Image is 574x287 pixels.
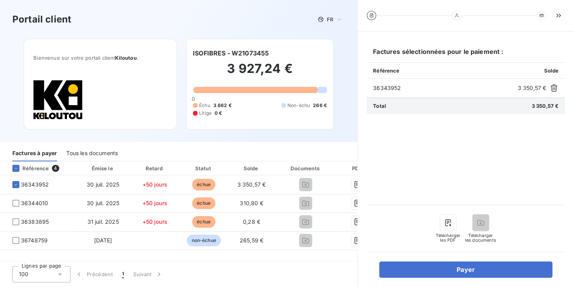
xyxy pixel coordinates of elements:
span: 0 € [215,110,222,117]
button: Payer [379,261,552,278]
span: Référence [373,67,399,74]
span: 36343952 [21,181,49,188]
span: 30 juil. 2025 [87,181,119,188]
span: 3 662 € [213,102,232,109]
div: Statut [181,164,227,172]
span: Échu [199,102,210,109]
span: 3 350,57 € [532,103,559,109]
span: 100 [19,270,28,278]
div: Factures à payer [12,145,57,161]
img: Company logo [33,80,83,120]
button: Précédent [70,266,117,282]
span: 36383895 [21,218,49,226]
div: Solde [230,164,274,172]
span: +50 jours [142,181,167,188]
span: Kiloutou [115,55,136,61]
span: Solde [544,67,559,74]
span: 3 350,57 € [237,181,266,188]
span: +50 jours [142,218,167,225]
span: Télécharger les PDF [436,233,461,242]
span: échue [192,179,215,190]
span: 31 juil. 2025 [88,218,119,225]
button: 1 [117,266,129,282]
span: Télécharger les documents [465,233,496,242]
span: 30 juil. 2025 [87,200,119,206]
div: Tous les documents [66,145,118,161]
span: 310,80 € [240,200,263,206]
span: +50 jours [142,200,167,206]
div: Documents [277,164,335,172]
button: Suivant [129,266,168,282]
span: Non-échu [287,102,310,109]
span: 3 350,57 € [518,84,547,92]
span: Total [373,103,386,109]
h2: 3 927,24 € [193,61,327,84]
span: Litige [199,110,211,117]
span: 266 € [313,102,327,109]
div: Émise le [78,164,129,172]
span: 0,28 € [243,218,260,225]
span: 36343952 [373,84,515,92]
span: non-échue [187,235,220,246]
h6: Factures sélectionnées pour le paiement : [367,47,565,62]
span: 1 [122,270,124,278]
div: Retard [132,164,178,172]
span: 36748759 [21,237,48,244]
div: Référence [6,165,49,172]
span: 265,59 € [240,237,263,244]
span: 0 [192,96,195,102]
span: 4 [52,165,59,172]
span: échue [192,216,215,228]
span: échue [192,197,215,209]
h3: Portail client [12,12,71,26]
span: [DATE] [94,237,112,244]
span: Bienvenue sur votre portail client . [33,55,167,61]
h6: ISOFIBRES - W21073455 [193,48,269,58]
span: FR [327,16,333,22]
div: PDF [338,164,377,172]
span: 36344010 [21,199,48,207]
